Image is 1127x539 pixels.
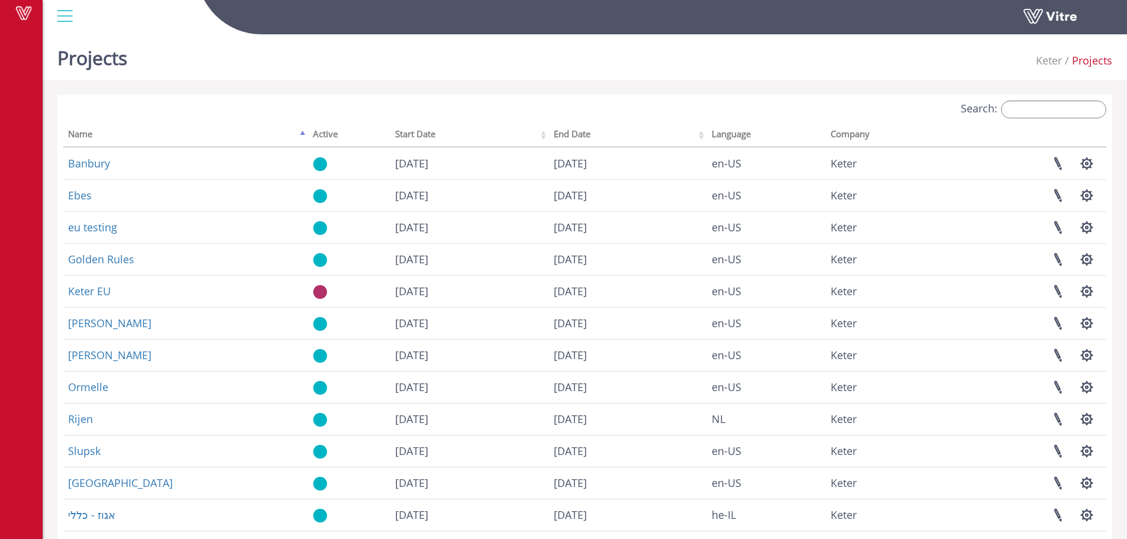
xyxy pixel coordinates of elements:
[313,348,327,363] img: yes
[707,275,826,307] td: en-US
[68,220,117,234] a: eu testing
[831,316,857,330] span: 218
[549,467,707,499] td: [DATE]
[1062,53,1112,69] li: Projects
[313,253,327,267] img: yes
[707,243,826,275] td: en-US
[549,499,707,531] td: [DATE]
[313,189,327,204] img: yes
[313,444,327,459] img: yes
[390,403,548,435] td: [DATE]
[68,316,151,330] a: [PERSON_NAME]
[313,157,327,172] img: yes
[707,467,826,499] td: en-US
[68,252,134,266] a: Golden Rules
[1036,53,1062,67] span: 218
[390,499,548,531] td: [DATE]
[68,284,111,298] a: Keter EU
[707,125,826,147] th: Language
[549,307,707,339] td: [DATE]
[68,380,108,394] a: Ormelle
[549,275,707,307] td: [DATE]
[831,188,857,202] span: 218
[390,275,548,307] td: [DATE]
[390,339,548,371] td: [DATE]
[831,476,857,490] span: 218
[68,156,110,170] a: Banbury
[313,221,327,235] img: yes
[68,188,92,202] a: Ebes
[961,101,1106,118] label: Search:
[549,339,707,371] td: [DATE]
[313,285,327,299] img: no
[831,508,857,522] span: 218
[390,467,548,499] td: [DATE]
[313,380,327,395] img: yes
[390,125,548,147] th: Start Date: activate to sort column ascending
[549,211,707,243] td: [DATE]
[549,243,707,275] td: [DATE]
[390,147,548,179] td: [DATE]
[68,508,115,522] a: אגוז - כללי
[707,435,826,467] td: en-US
[707,307,826,339] td: en-US
[831,156,857,170] span: 218
[57,30,127,80] h1: Projects
[390,307,548,339] td: [DATE]
[707,179,826,211] td: en-US
[390,179,548,211] td: [DATE]
[831,252,857,266] span: 218
[390,371,548,403] td: [DATE]
[313,508,327,523] img: yes
[313,317,327,331] img: yes
[63,125,308,147] th: Name: activate to sort column descending
[390,211,548,243] td: [DATE]
[831,412,857,426] span: 218
[308,125,390,147] th: Active
[707,339,826,371] td: en-US
[549,147,707,179] td: [DATE]
[68,412,93,426] a: Rijen
[707,499,826,531] td: he-IL
[549,403,707,435] td: [DATE]
[68,348,151,362] a: [PERSON_NAME]
[831,284,857,298] span: 218
[549,179,707,211] td: [DATE]
[313,476,327,491] img: yes
[390,435,548,467] td: [DATE]
[68,444,101,458] a: Slupsk
[831,348,857,362] span: 218
[313,412,327,427] img: yes
[707,147,826,179] td: en-US
[390,243,548,275] td: [DATE]
[549,125,707,147] th: End Date: activate to sort column ascending
[68,476,173,490] a: [GEOGRAPHIC_DATA]
[831,444,857,458] span: 218
[826,125,944,147] th: Company
[549,435,707,467] td: [DATE]
[707,211,826,243] td: en-US
[831,380,857,394] span: 218
[831,220,857,234] span: 218
[707,371,826,403] td: en-US
[549,371,707,403] td: [DATE]
[707,403,826,435] td: NL
[1001,101,1106,118] input: Search:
